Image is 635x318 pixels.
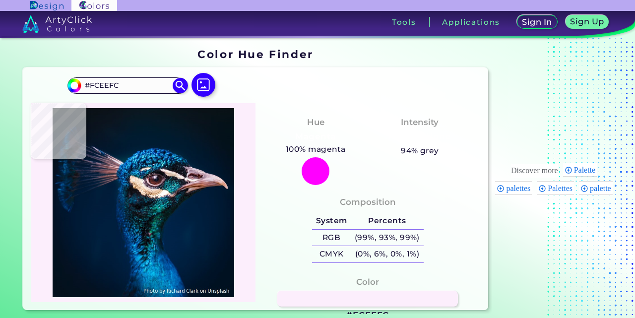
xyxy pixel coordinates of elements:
[574,166,599,174] span: Palette
[312,246,351,262] h5: CMYK
[392,18,416,26] h3: Tools
[291,131,340,143] h3: Magenta
[506,184,533,192] span: palettes
[442,18,500,26] h3: Applications
[173,78,188,93] img: icon search
[563,163,597,177] div: Palette
[22,15,92,33] img: logo_artyclick_colors_white.svg
[571,18,603,25] h5: Sign Up
[548,184,575,192] span: Palettes
[191,73,215,97] img: icon picture
[81,79,174,92] input: type color..
[495,181,532,195] div: palettes
[307,115,324,129] h4: Hue
[385,131,455,143] h3: Almost None
[523,18,551,26] h5: Sign In
[30,1,63,10] img: ArtyClick Design logo
[567,15,607,28] a: Sign Up
[282,143,349,156] h5: 100% magenta
[36,108,251,297] img: img_pavlin.jpg
[312,213,351,229] h5: System
[401,144,439,157] h5: 94% grey
[340,195,396,209] h4: Composition
[511,164,558,178] div: These are topics related to the article that might interest you
[356,275,379,289] h4: Color
[518,15,556,28] a: Sign In
[537,181,574,195] div: Palettes
[351,213,423,229] h5: Percents
[590,184,614,192] span: palette
[579,181,613,195] div: palette
[351,246,423,262] h5: (0%, 6%, 0%, 1%)
[351,230,423,246] h5: (99%, 93%, 99%)
[197,47,313,62] h1: Color Hue Finder
[312,230,351,246] h5: RGB
[401,115,439,129] h4: Intensity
